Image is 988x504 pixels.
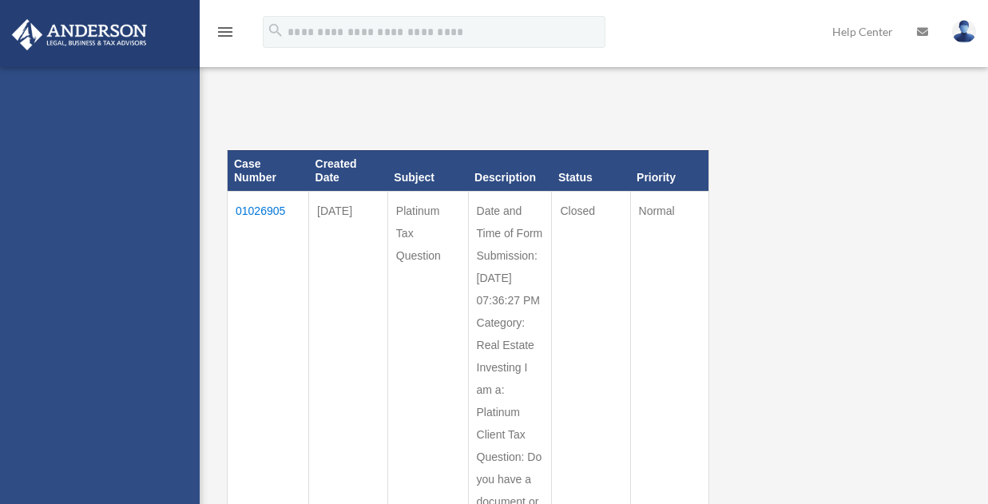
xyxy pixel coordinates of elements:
[952,20,976,43] img: User Pic
[552,150,630,191] th: Status
[630,150,708,191] th: Priority
[387,150,468,191] th: Subject
[468,150,552,191] th: Description
[7,19,152,50] img: Anderson Advisors Platinum Portal
[309,150,388,191] th: Created Date
[228,150,309,191] th: Case Number
[267,22,284,39] i: search
[216,28,235,42] a: menu
[216,22,235,42] i: menu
